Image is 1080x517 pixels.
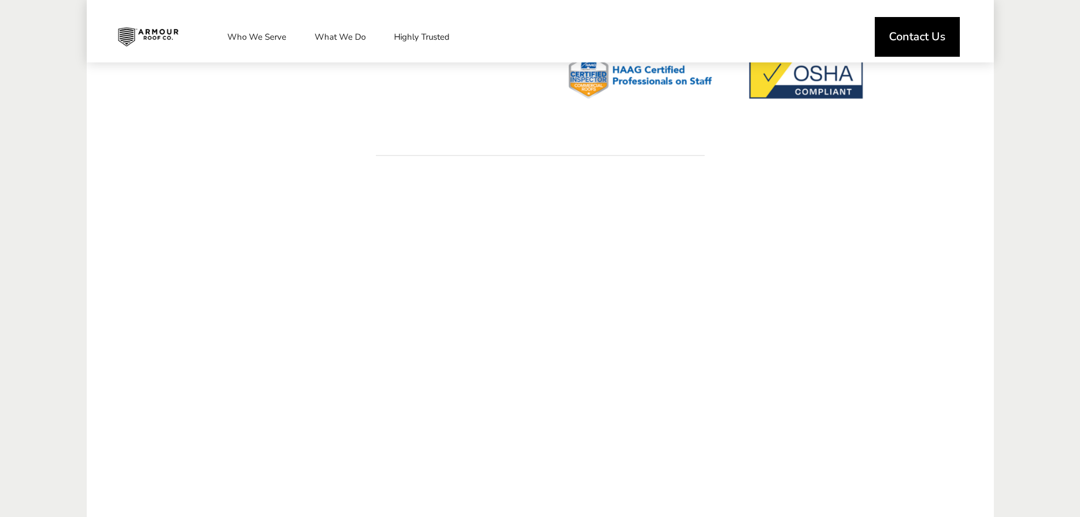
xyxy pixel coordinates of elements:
[109,23,187,51] img: Industrial and Commercial Roofing Company | Armour Roof Co.
[383,23,461,51] a: Highly Trusted
[875,17,960,57] a: Contact Us
[303,23,377,51] a: What We Do
[216,23,298,51] a: Who We Serve
[889,31,946,43] span: Contact Us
